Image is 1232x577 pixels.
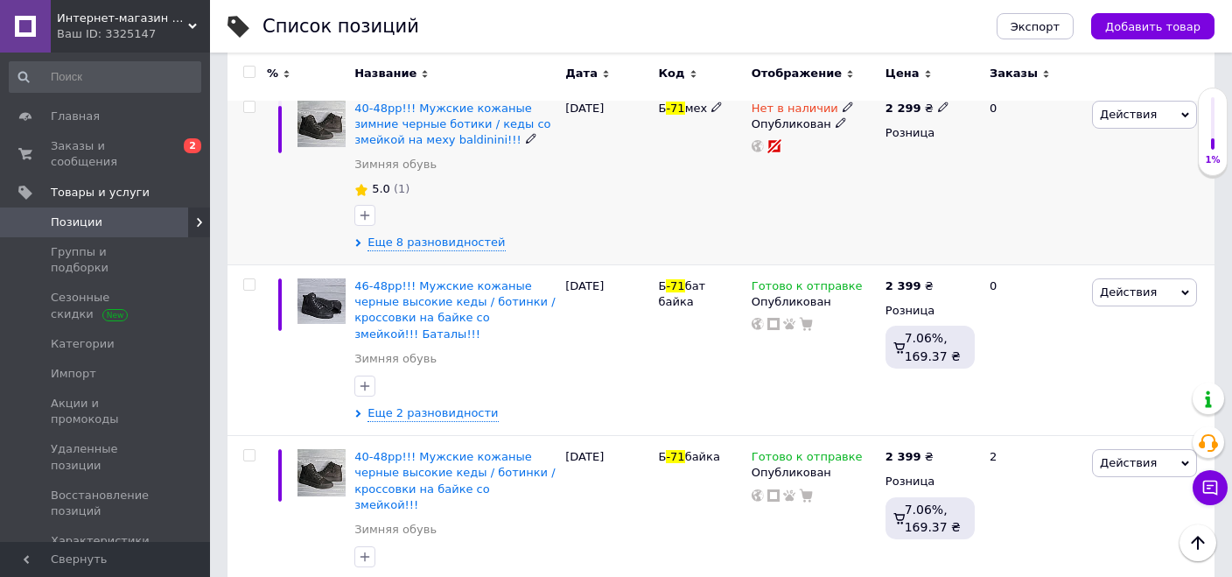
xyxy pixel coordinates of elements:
span: Название [354,66,416,81]
input: Поиск [9,61,201,93]
span: Готово к отправке [752,450,863,468]
div: Розница [885,474,975,489]
button: Добавить товар [1091,13,1214,39]
span: Товары и услуги [51,185,150,201]
span: 2 [184,138,201,153]
span: Добавить товар [1105,20,1200,33]
button: Наверх [1179,524,1216,561]
span: Действия [1100,108,1157,121]
span: байка [685,450,720,463]
span: Еще 8 разновидностей [367,235,505,251]
button: Чат с покупателем [1193,470,1228,505]
button: Экспорт [997,13,1074,39]
span: Еще 2 разновидности [367,405,498,422]
span: Удаленные позиции [51,441,162,473]
a: 46-48рр!!! Мужские кожаные черные высокие кеды / ботинки / кроссовки на байке со змейкой!!! Батал... [354,279,555,341]
div: 0 [979,87,1088,265]
span: Акции и промокоды [51,396,162,427]
span: Действия [1100,456,1157,469]
span: Сезонные скидки [51,290,162,321]
div: ₴ [885,449,934,465]
span: Б [658,279,666,292]
div: Опубликован [752,294,877,310]
div: Опубликован [752,465,877,481]
div: Ваш ID: 3325147 [57,26,210,42]
span: Готово к отправке [752,279,863,298]
span: Заказы и сообщения [51,138,162,170]
img: 40-48рр!!! Мужские кожаные черные высокие кеды / ботинки / кроссовки на байке со змейкой!!! [297,449,346,496]
a: 40-48рр!!! Мужские кожаные зимние черные ботики / кеды со змейкой на меху baldinini!!! [354,102,550,146]
span: 7.06%, 169.37 ₴ [905,331,961,362]
span: Категории [51,336,115,352]
span: Нет в наличии [752,102,838,120]
div: Розница [885,125,975,141]
a: Зимняя обувь [354,351,437,367]
span: Код [658,66,684,81]
span: Характеристики [51,533,150,549]
span: -71 [666,450,684,463]
span: Дата [565,66,598,81]
span: Группы и подборки [51,244,162,276]
b: 2 399 [885,450,921,463]
span: 5.0 [372,182,390,195]
img: 40-48рр!!! Мужские кожаные зимние черные ботики / кеды со змейкой на меху baldinini!!! [297,101,346,148]
b: 2 399 [885,279,921,292]
span: Отображение [752,66,842,81]
a: Зимняя обувь [354,157,437,172]
img: 46-48рр!!! Мужские кожаные черные высокие кеды / ботинки / кроссовки на байке со змейкой!!! Батал... [297,278,346,324]
span: Заказы [990,66,1038,81]
div: [DATE] [561,87,654,265]
b: 2 299 [885,102,921,115]
div: [DATE] [561,265,654,436]
span: Интернет-магазин обуви "Минималочка" [57,11,188,26]
div: 1% [1199,154,1227,166]
div: Опубликован [752,116,877,132]
span: -71 [666,279,684,292]
span: Позиции [51,215,102,230]
span: 7.06%, 169.37 ₴ [905,503,961,534]
div: 0 [979,265,1088,436]
span: Главная [51,109,100,124]
span: мех [685,102,708,115]
span: (1) [394,182,409,195]
div: Список позиций [262,18,419,36]
div: ₴ [885,278,934,294]
a: Зимняя обувь [354,522,437,538]
span: Цена [885,66,920,81]
span: Действия [1100,285,1157,299]
span: Восстановление позиций [51,488,162,519]
span: Б [658,450,666,463]
span: Импорт [51,366,96,382]
span: % [267,66,278,81]
span: -71 [666,102,684,115]
a: 40-48рр!!! Мужские кожаные черные высокие кеды / ботинки / кроссовки на байке со змейкой!!! [354,450,555,511]
div: ₴ [885,101,949,116]
div: Розница [885,303,975,319]
span: Б [658,102,666,115]
span: Экспорт [1011,20,1060,33]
